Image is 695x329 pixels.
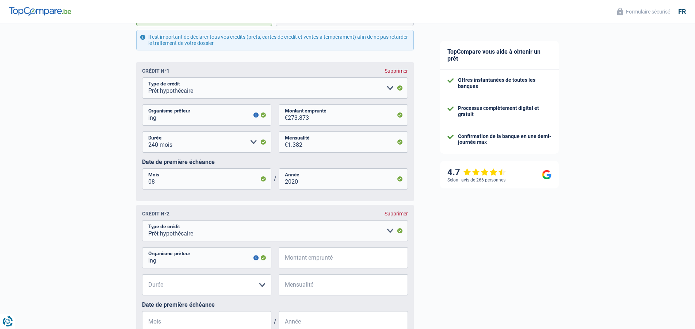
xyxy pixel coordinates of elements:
span: € [279,131,288,153]
span: € [279,104,288,126]
span: / [271,175,279,182]
div: Supprimer [385,211,408,217]
button: Formulaire sécurisé [613,5,675,18]
div: TopCompare vous aide à obtenir un prêt [440,41,559,70]
div: Crédit nº1 [142,68,169,74]
div: fr [678,8,686,16]
div: Selon l’avis de 266 personnes [447,177,505,183]
span: / [271,318,279,325]
span: € [279,247,288,268]
div: Processus complètement digital et gratuit [458,105,551,118]
input: AAAA [279,168,408,190]
span: € [279,274,288,295]
label: Date de première échéance [142,301,408,308]
label: Date de première échéance [142,158,408,165]
div: Il est important de déclarer tous vos crédits (prêts, cartes de crédit et ventes à tempérament) a... [136,30,414,50]
input: MM [142,168,271,190]
div: Offres instantanées de toutes les banques [458,77,551,89]
div: 4.7 [447,167,506,177]
div: Confirmation de la banque en une demi-journée max [458,133,551,146]
div: Crédit nº2 [142,211,169,217]
div: Supprimer [385,68,408,74]
img: TopCompare Logo [9,7,71,16]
